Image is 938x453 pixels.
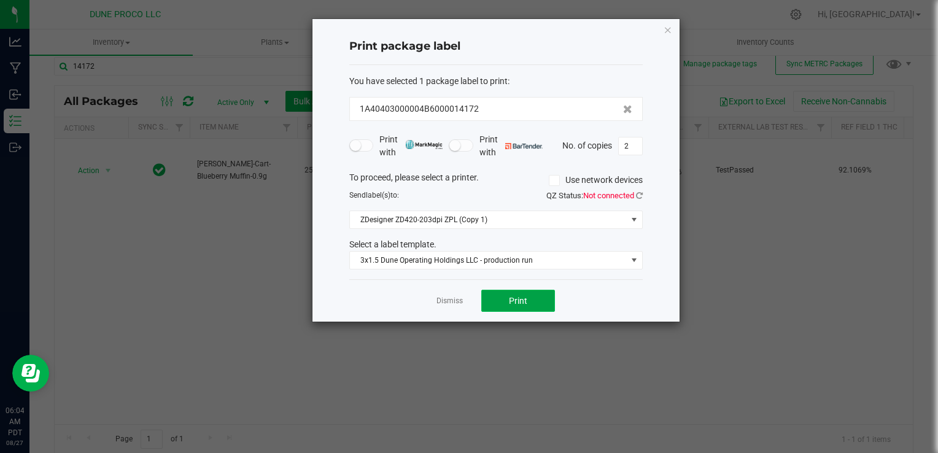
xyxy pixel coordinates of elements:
[349,39,643,55] h4: Print package label
[340,171,652,190] div: To proceed, please select a printer.
[509,296,527,306] span: Print
[583,191,634,200] span: Not connected
[479,133,543,159] span: Print with
[481,290,555,312] button: Print
[349,191,399,199] span: Send to:
[379,133,443,159] span: Print with
[360,103,479,115] span: 1A40403000004B6000014172
[549,174,643,187] label: Use network devices
[12,355,49,392] iframe: Resource center
[505,143,543,149] img: bartender.png
[349,76,508,86] span: You have selected 1 package label to print
[340,238,652,251] div: Select a label template.
[350,252,627,269] span: 3x1.5 Dune Operating Holdings LLC - production run
[436,296,463,306] a: Dismiss
[562,140,612,150] span: No. of copies
[405,140,443,149] img: mark_magic_cybra.png
[350,211,627,228] span: ZDesigner ZD420-203dpi ZPL (Copy 1)
[349,75,643,88] div: :
[546,191,643,200] span: QZ Status:
[366,191,390,199] span: label(s)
